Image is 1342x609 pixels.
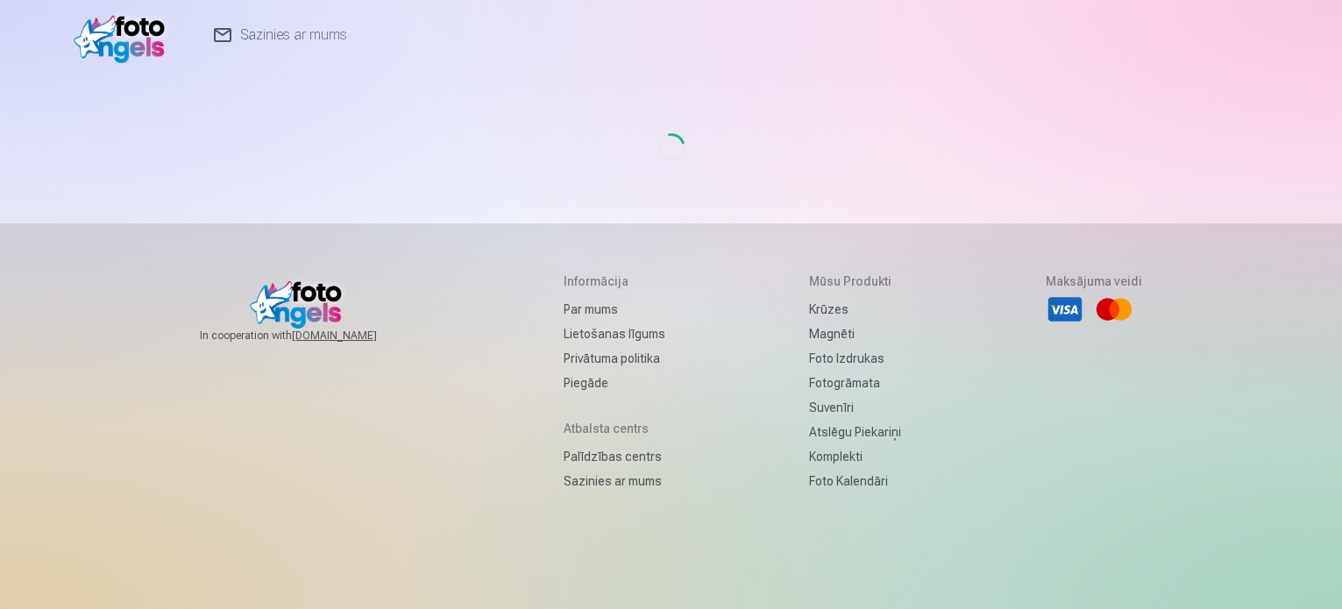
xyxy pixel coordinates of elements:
[1046,290,1084,329] li: Visa
[564,469,665,493] a: Sazinies ar mums
[74,7,174,63] img: /v1
[564,322,665,346] a: Lietošanas līgums
[809,420,901,444] a: Atslēgu piekariņi
[1095,290,1133,329] li: Mastercard
[200,329,419,343] span: In cooperation with
[809,371,901,395] a: Fotogrāmata
[564,273,665,290] h5: Informācija
[809,346,901,371] a: Foto izdrukas
[292,329,419,343] a: [DOMAIN_NAME]
[809,273,901,290] h5: Mūsu produkti
[564,420,665,437] h5: Atbalsta centrs
[564,297,665,322] a: Par mums
[564,346,665,371] a: Privātuma politika
[809,395,901,420] a: Suvenīri
[564,371,665,395] a: Piegāde
[809,322,901,346] a: Magnēti
[564,444,665,469] a: Palīdzības centrs
[1046,273,1142,290] h5: Maksājuma veidi
[809,297,901,322] a: Krūzes
[809,469,901,493] a: Foto kalendāri
[809,444,901,469] a: Komplekti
